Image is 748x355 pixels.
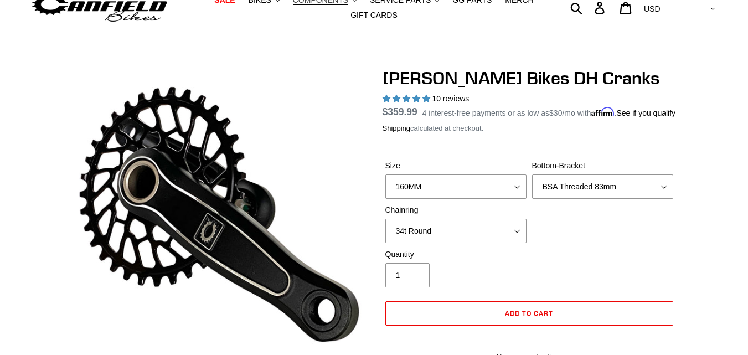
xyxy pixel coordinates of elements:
[383,68,676,89] h1: [PERSON_NAME] Bikes DH Cranks
[385,160,527,172] label: Size
[383,94,432,103] span: 4.90 stars
[383,124,411,133] a: Shipping
[385,204,527,216] label: Chainring
[422,105,676,119] p: 4 interest-free payments or as low as /mo with .
[591,107,615,116] span: Affirm
[350,11,398,20] span: GIFT CARDS
[549,109,562,117] span: $30
[532,160,673,172] label: Bottom-Bracket
[432,94,469,103] span: 10 reviews
[383,123,676,134] div: calculated at checkout.
[385,301,673,326] button: Add to cart
[345,8,403,23] a: GIFT CARDS
[383,106,417,117] span: $359.99
[505,309,553,317] span: Add to cart
[385,249,527,260] label: Quantity
[616,109,675,117] a: See if you qualify - Learn more about Affirm Financing (opens in modal)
